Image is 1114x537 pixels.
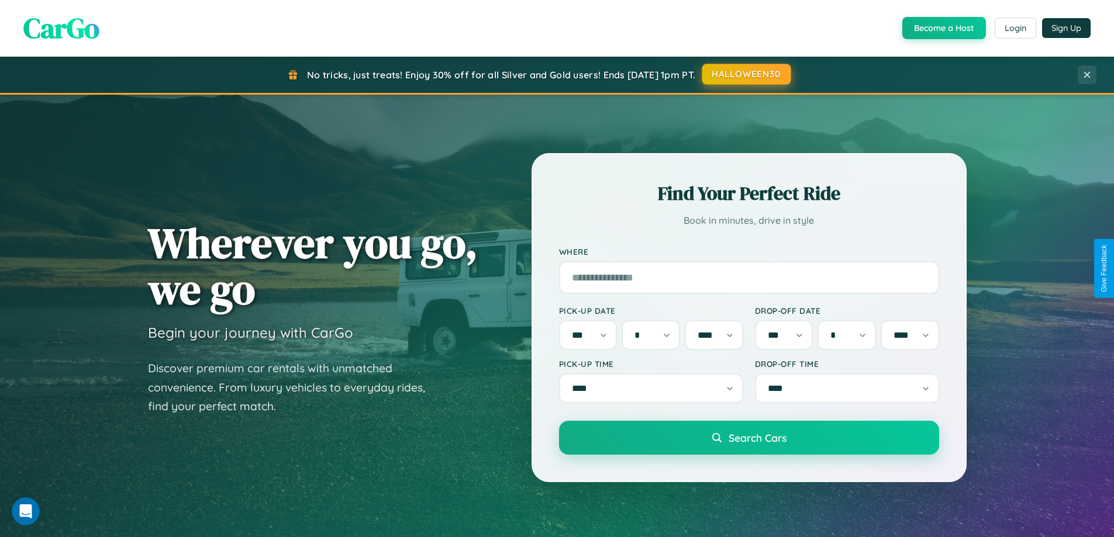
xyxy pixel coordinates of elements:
[148,220,478,312] h1: Wherever you go, we go
[729,431,787,444] span: Search Cars
[307,69,695,81] span: No tricks, just treats! Enjoy 30% off for all Silver and Gold users! Ends [DATE] 1pm PT.
[902,17,986,39] button: Become a Host
[755,306,939,316] label: Drop-off Date
[559,359,743,369] label: Pick-up Time
[148,359,440,416] p: Discover premium car rentals with unmatched convenience. From luxury vehicles to everyday rides, ...
[995,18,1036,39] button: Login
[1042,18,1091,38] button: Sign Up
[702,64,791,85] button: HALLOWEEN30
[559,181,939,206] h2: Find Your Perfect Ride
[559,306,743,316] label: Pick-up Date
[12,497,40,525] iframe: Intercom live chat
[755,359,939,369] label: Drop-off Time
[148,324,353,341] h3: Begin your journey with CarGo
[1100,245,1108,292] div: Give Feedback
[559,421,939,455] button: Search Cars
[559,212,939,229] p: Book in minutes, drive in style
[559,247,939,257] label: Where
[23,9,99,47] span: CarGo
